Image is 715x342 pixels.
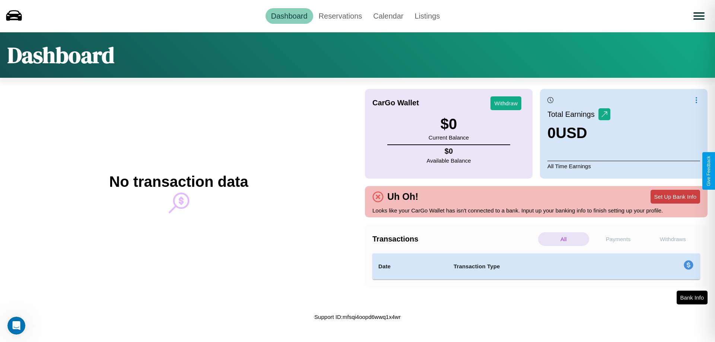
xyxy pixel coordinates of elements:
[706,156,711,186] div: Give Feedback
[7,40,114,70] h1: Dashboard
[547,125,610,141] h3: 0 USD
[7,317,25,335] iframe: Intercom live chat
[372,99,419,107] h4: CarGo Wallet
[538,232,589,246] p: All
[677,291,708,304] button: Bank Info
[593,232,644,246] p: Payments
[647,232,698,246] p: Withdraws
[490,96,521,110] button: Withdraw
[454,262,623,271] h4: Transaction Type
[266,8,313,24] a: Dashboard
[384,191,422,202] h4: Uh Oh!
[372,235,536,243] h4: Transactions
[109,173,248,190] h2: No transaction data
[427,156,471,166] p: Available Balance
[429,116,469,132] h3: $ 0
[372,253,700,279] table: simple table
[689,6,709,26] button: Open menu
[368,8,409,24] a: Calendar
[313,8,368,24] a: Reservations
[427,147,471,156] h4: $ 0
[372,205,700,215] p: Looks like your CarGo Wallet has isn't connected to a bank. Input up your banking info to finish ...
[409,8,445,24] a: Listings
[547,161,700,171] p: All Time Earnings
[547,108,598,121] p: Total Earnings
[314,312,401,322] p: Support ID: mfsqi4oopd6wwq1x4wr
[378,262,442,271] h4: Date
[651,190,700,204] button: Set Up Bank Info
[429,132,469,143] p: Current Balance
